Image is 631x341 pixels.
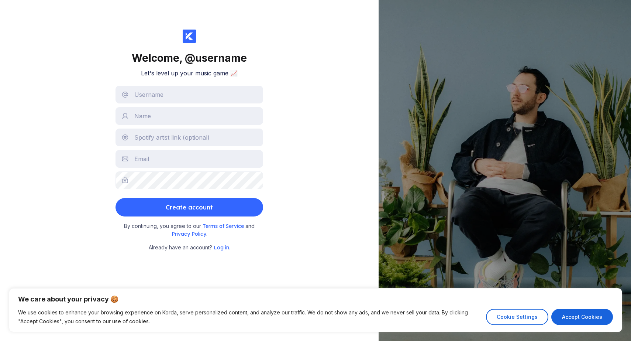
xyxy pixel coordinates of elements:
[195,52,247,64] span: username
[115,129,263,146] input: Spotify artist link (optional)
[115,107,263,125] input: Name
[115,198,263,216] button: Create account
[486,309,548,325] button: Cookie Settings
[551,309,613,325] button: Accept Cookies
[115,86,263,103] input: Username
[149,243,230,252] small: Already have an account? .
[214,244,229,250] a: Log in
[115,150,263,168] input: Email
[119,222,259,238] small: By continuing, you agree to our and .
[132,52,247,64] div: Welcome,
[166,200,213,215] div: Create account
[172,231,206,237] a: Privacy Policy
[214,244,229,251] span: Log in
[141,69,238,77] h2: Let's level up your music game 📈
[185,52,195,64] span: @
[18,295,613,304] p: We care about your privacy 🍪
[203,223,245,229] a: Terms of Service
[18,308,480,326] p: We use cookies to enhance your browsing experience on Korda, serve personalized content, and anal...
